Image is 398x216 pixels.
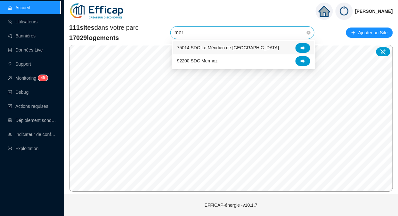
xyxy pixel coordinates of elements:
[69,45,393,191] canvas: Map
[173,54,314,68] div: 92200 SDC Mermoz
[8,104,12,108] span: check-square
[8,5,30,10] a: homeAccueil
[205,203,257,208] span: EFFICAP-énergie - v10.1.7
[346,28,393,38] button: Ajouter un Site
[38,75,47,81] sup: 45
[307,31,311,35] span: close-circle
[43,76,45,80] span: 5
[69,33,139,42] span: 17029 logements
[8,146,38,151] a: slidersExploitation
[8,33,36,38] a: notificationBannières
[358,28,388,37] span: Ajouter un Site
[8,47,43,52] a: databaseDonnées Live
[336,3,353,20] img: power
[177,58,218,64] span: 92200 SDC Mermoz
[8,90,28,95] a: codeDebug
[8,118,56,123] a: clusterDéploiement sondes
[351,30,356,35] span: plus
[177,44,279,51] span: 75014 SDC Le Méridien de [GEOGRAPHIC_DATA]
[8,61,31,67] a: questionSupport
[69,23,139,32] span: dans votre parc
[173,41,314,54] div: 75014 SDC Le Méridien de Paris
[69,24,94,31] span: 111 sites
[8,19,37,24] a: teamUtilisateurs
[15,104,48,109] span: Actions requises
[8,132,56,137] a: heat-mapIndicateur de confort
[8,76,46,81] a: monitorMonitoring45
[319,5,330,17] span: home
[41,76,43,80] span: 4
[355,1,393,21] span: [PERSON_NAME]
